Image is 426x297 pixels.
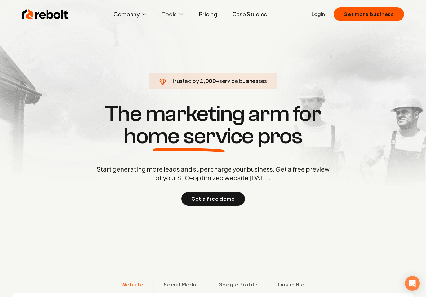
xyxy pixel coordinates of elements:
button: Get more business [334,7,404,21]
button: Company [109,8,152,20]
button: Google Profile [208,277,268,293]
p: Start generating more leads and supercharge your business. Get a free preview of your SEO-optimiz... [95,165,331,182]
h1: The marketing arm for pros [64,103,362,147]
span: Google Profile [218,281,258,288]
span: 1,000 [200,76,216,85]
span: + [216,77,220,84]
img: Rebolt Logo [22,8,69,20]
span: home service [124,125,254,147]
span: service businesses [219,77,267,84]
button: Website [111,277,153,293]
div: Open Intercom Messenger [405,276,420,291]
button: Link in Bio [268,277,315,293]
span: Website [121,281,144,288]
span: Link in Bio [278,281,305,288]
span: Trusted by [171,77,199,84]
a: Pricing [194,8,222,20]
a: Case Studies [227,8,272,20]
a: Login [312,11,325,18]
button: Social Media [153,277,208,293]
span: Social Media [164,281,198,288]
button: Get a free demo [181,192,245,206]
button: Tools [157,8,189,20]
